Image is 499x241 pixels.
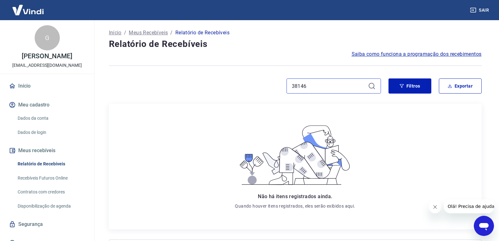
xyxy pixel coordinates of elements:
p: [PERSON_NAME] [22,53,72,60]
a: Dados da conta [15,112,87,125]
span: Olá! Precisa de ajuda? [4,4,53,9]
button: Exportar [439,78,482,94]
iframe: Fechar mensagem [429,201,441,213]
a: Relatório de Recebíveis [15,158,87,170]
img: Vindi [8,0,48,20]
p: [EMAIL_ADDRESS][DOMAIN_NAME] [12,62,82,69]
a: Início [8,79,87,93]
iframe: Mensagem da empresa [444,199,494,213]
a: Dados de login [15,126,87,139]
a: Meus Recebíveis [129,29,168,37]
h4: Relatório de Recebíveis [109,38,482,50]
input: Busque pelo número do pedido [292,81,366,91]
p: Quando houver itens registrados, eles serão exibidos aqui. [235,203,355,209]
a: Segurança [8,217,87,231]
button: Meus recebíveis [8,144,87,158]
p: Relatório de Recebíveis [175,29,230,37]
button: Meu cadastro [8,98,87,112]
button: Filtros [388,78,431,94]
iframe: Botão para abrir a janela de mensagens [474,216,494,236]
a: Contratos com credores [15,186,87,198]
span: Não há itens registrados ainda. [258,193,332,199]
div: G [35,25,60,50]
button: Sair [469,4,491,16]
a: Recebíveis Futuros Online [15,172,87,185]
p: / [170,29,173,37]
a: Início [109,29,122,37]
a: Saiba como funciona a programação dos recebimentos [352,50,482,58]
a: Disponibilização de agenda [15,200,87,213]
p: / [124,29,126,37]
